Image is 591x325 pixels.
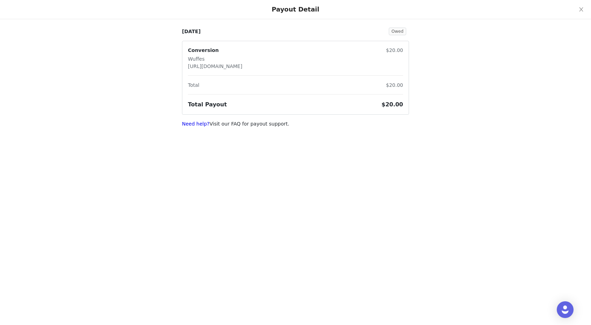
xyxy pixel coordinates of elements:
[182,121,210,127] a: Need help?
[381,101,403,108] span: $20.00
[188,55,242,63] p: Wuffes
[188,100,227,109] h3: Total Payout
[389,28,406,35] span: Owed
[188,63,242,70] p: [URL][DOMAIN_NAME]
[386,47,403,53] span: $20.00
[386,82,403,88] span: $20.00
[557,301,574,318] div: Open Intercom Messenger
[182,120,409,128] p: Visit our FAQ for payout support.
[182,28,200,35] p: [DATE]
[188,82,199,89] p: Total
[578,7,584,12] i: icon: close
[188,47,242,54] p: Conversion
[272,6,319,13] div: Payout Detail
